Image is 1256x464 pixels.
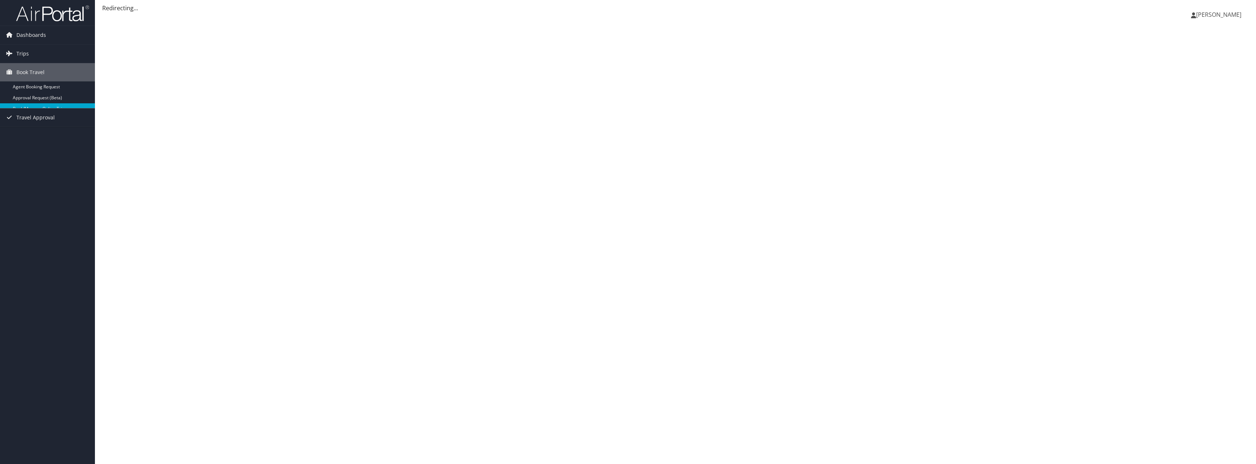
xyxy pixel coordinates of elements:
span: Book Travel [16,63,45,81]
span: [PERSON_NAME] [1196,11,1241,19]
span: Travel Approval [16,108,55,127]
span: Dashboards [16,26,46,44]
a: [PERSON_NAME] [1191,4,1249,26]
span: Trips [16,45,29,63]
div: Redirecting... [102,4,1249,12]
img: airportal-logo.png [16,5,89,22]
